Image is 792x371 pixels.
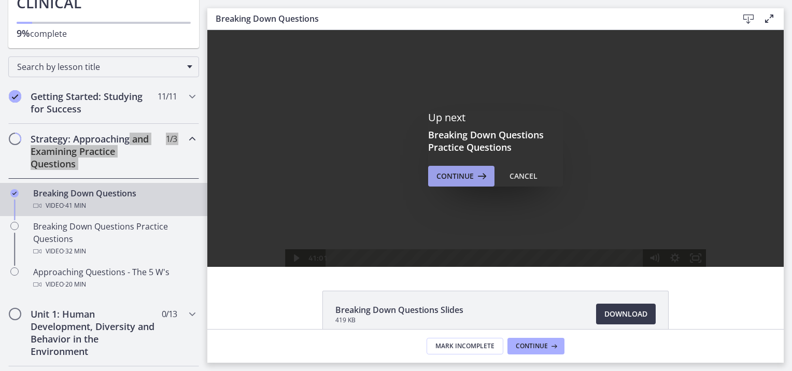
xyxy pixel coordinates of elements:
[31,90,157,115] h2: Getting Started: Studying for Success
[31,308,157,358] h2: Unit 1: Human Development, Diversity and Behavior in the Environment
[335,316,463,324] span: 419 KB
[478,219,499,237] button: Fullscreen
[10,189,19,197] i: Completed
[216,12,722,25] h3: Breaking Down Questions
[33,278,195,291] div: Video
[64,199,86,212] span: · 41 min
[428,111,563,124] p: Up next
[33,245,195,258] div: Video
[17,27,191,40] p: complete
[64,245,86,258] span: · 32 min
[33,187,195,212] div: Breaking Down Questions
[507,338,564,354] button: Continue
[427,338,503,354] button: Mark Incomplete
[31,133,157,170] h2: Strategy: Approaching and Examining Practice Questions
[428,166,494,187] button: Continue
[436,219,457,237] button: Mute
[510,170,538,182] div: Cancel
[435,342,494,350] span: Mark Incomplete
[17,27,30,39] span: 9%
[457,219,478,237] button: Show settings menu
[64,278,86,291] span: · 20 min
[436,170,474,182] span: Continue
[335,304,463,316] span: Breaking Down Questions Slides
[596,304,656,324] a: Download
[501,166,546,187] button: Cancel
[604,308,647,320] span: Download
[33,199,195,212] div: Video
[428,129,563,153] h3: Breaking Down Questions Practice Questions
[17,61,182,73] span: Search by lesson title
[516,342,548,350] span: Continue
[9,90,21,103] i: Completed
[33,220,195,258] div: Breaking Down Questions Practice Questions
[33,266,195,291] div: Approaching Questions - The 5 W's
[8,56,199,77] div: Search by lesson title
[126,219,431,237] div: Playbar
[158,90,177,103] span: 11 / 11
[162,308,177,320] span: 0 / 13
[166,133,177,145] span: 1 / 3
[78,219,98,237] button: Play Video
